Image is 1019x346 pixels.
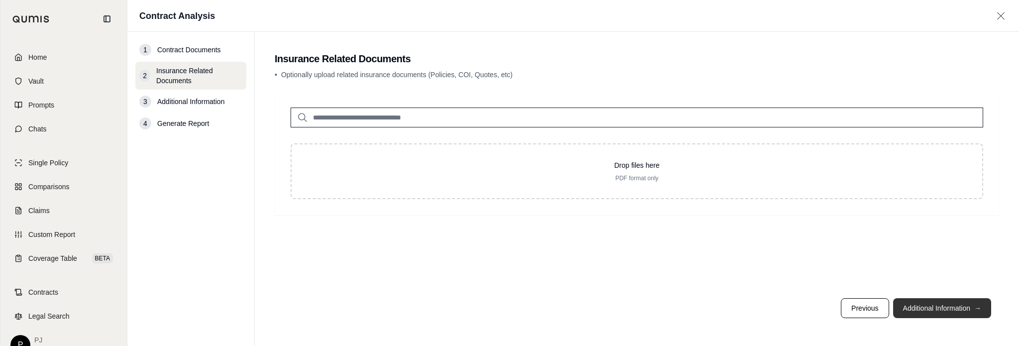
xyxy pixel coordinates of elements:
p: PDF format only [307,174,966,182]
a: Prompts [6,94,121,116]
h2: Insurance Related Documents [275,52,999,66]
div: 4 [139,117,151,129]
a: Claims [6,200,121,222]
div: 3 [139,96,151,108]
span: Contracts [28,287,58,297]
a: Single Policy [6,152,121,174]
span: Claims [28,206,50,216]
span: Coverage Table [28,253,77,263]
button: Collapse sidebar [99,11,115,27]
div: 1 [139,44,151,56]
span: Chats [28,124,47,134]
a: Legal Search [6,305,121,327]
span: Legal Search [28,311,70,321]
span: Generate Report [157,118,209,128]
span: BETA [92,253,113,263]
button: Previous [841,298,889,318]
span: Additional Information [157,97,224,107]
a: Coverage TableBETA [6,247,121,269]
span: Home [28,52,47,62]
span: Insurance Related Documents [156,66,242,86]
span: Contract Documents [157,45,221,55]
a: Chats [6,118,121,140]
h1: Contract Analysis [139,9,215,23]
p: Drop files here [307,160,966,170]
img: Qumis Logo [12,15,50,23]
a: Contracts [6,281,121,303]
span: Single Policy [28,158,68,168]
span: → [974,303,981,313]
button: Additional Information→ [893,298,991,318]
span: Comparisons [28,182,69,192]
span: Vault [28,76,44,86]
span: Prompts [28,100,54,110]
a: Home [6,46,121,68]
a: Custom Report [6,224,121,245]
span: Optionally upload related insurance documents (Policies, COI, Quotes, etc) [281,71,512,79]
span: Custom Report [28,230,75,239]
a: Comparisons [6,176,121,198]
a: Vault [6,70,121,92]
div: 2 [139,70,150,82]
span: PJ [34,335,115,345]
span: • [275,71,277,79]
